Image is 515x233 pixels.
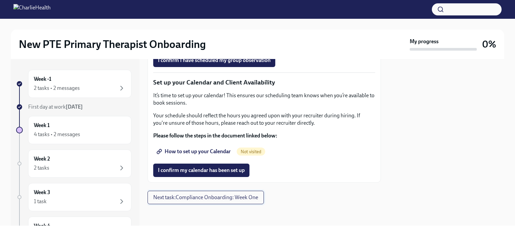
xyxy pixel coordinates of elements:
[16,183,131,211] a: Week 31 task
[237,149,265,154] span: Not visited
[16,70,131,98] a: Week -12 tasks • 2 messages
[153,54,275,67] button: I confirm I have scheduled my group observation
[16,150,131,178] a: Week 22 tasks
[28,104,83,110] span: First day at work
[482,38,496,50] h3: 0%
[153,194,258,201] span: Next task : Compliance Onboarding: Week One
[19,38,206,51] h2: New PTE Primary Therapist Onboarding
[34,75,51,83] h6: Week -1
[13,4,51,15] img: CharlieHealth
[34,222,50,230] h6: Week 4
[34,122,50,129] h6: Week 1
[34,189,50,196] h6: Week 3
[34,131,80,138] div: 4 tasks • 2 messages
[16,116,131,144] a: Week 14 tasks • 2 messages
[34,198,47,205] div: 1 task
[34,84,80,92] div: 2 tasks • 2 messages
[34,164,49,172] div: 2 tasks
[153,78,375,87] p: Set up your Calendar and Client Availability
[153,132,277,139] strong: Please follow the steps in the document linked below:
[153,164,249,177] button: I confirm my calendar has been set up
[16,103,131,111] a: First day at work[DATE]
[153,112,375,127] p: Your schedule should reflect the hours you agreed upon with your recruiter during hiring. If you'...
[158,167,245,174] span: I confirm my calendar has been set up
[148,191,264,204] button: Next task:Compliance Onboarding: Week One
[158,57,271,64] span: I confirm I have scheduled my group observation
[66,104,83,110] strong: [DATE]
[153,145,235,158] a: How to set up your Calendar
[34,155,50,163] h6: Week 2
[153,92,375,107] p: It’s time to set up your calendar! This ensures our scheduling team knows when you’re available t...
[410,38,439,45] strong: My progress
[158,148,231,155] span: How to set up your Calendar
